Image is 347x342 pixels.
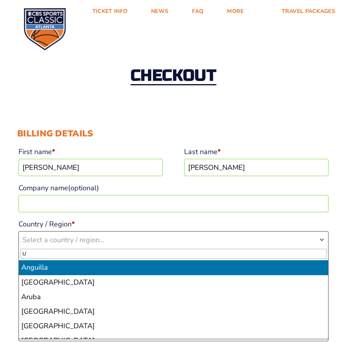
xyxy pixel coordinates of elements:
span: Select a country / region… [22,235,104,245]
label: First name [18,145,163,159]
h2: Checkout [131,68,217,85]
li: [GEOGRAPHIC_DATA] [19,275,328,290]
span: (optional) [68,183,99,193]
label: Last name [184,145,329,159]
label: Company name [18,181,329,195]
img: CBS Sports Classic [24,8,66,50]
span: Country / Region [18,231,329,248]
label: Country / Region [18,217,329,231]
li: Aruba [19,290,328,304]
li: [GEOGRAPHIC_DATA] [19,304,328,319]
h3: Billing details [17,129,330,139]
li: [GEOGRAPHIC_DATA] [19,319,328,333]
li: Anguilla [19,260,328,275]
